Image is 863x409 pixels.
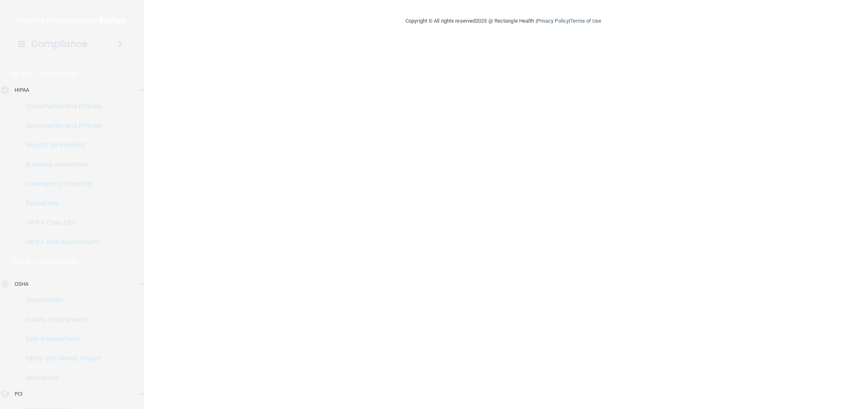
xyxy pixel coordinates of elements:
[36,69,78,79] p: Learn More!
[5,160,116,169] p: Business Associates
[5,374,116,382] p: Resources
[5,141,116,149] p: Report an Incident
[570,18,601,24] a: Terms of Use
[5,335,116,343] p: Self-Assessment
[5,180,116,188] p: Emergency Planning
[31,38,87,50] h4: Compliance
[15,389,23,399] p: PCI
[5,122,116,130] p: Documents and Policies
[11,69,32,79] p: HIPAA
[5,219,116,227] p: HIPAA Checklist
[5,102,116,110] p: Documents and Policies
[5,199,116,207] p: Resources
[5,316,116,324] p: Safety Data Sheets
[537,18,569,24] a: Privacy Policy
[35,257,78,266] p: Learn More!
[15,279,28,289] p: OSHA
[356,8,651,34] div: Copyright © All rights reserved 2025 @ Rectangle Health | |
[5,354,116,363] p: Injury and Illness Report
[11,257,31,266] p: OSHA
[17,13,127,29] img: PMB logo
[5,296,116,304] p: Documents
[5,238,116,246] p: HIPAA Risk Assessment
[15,85,30,95] p: HIPAA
